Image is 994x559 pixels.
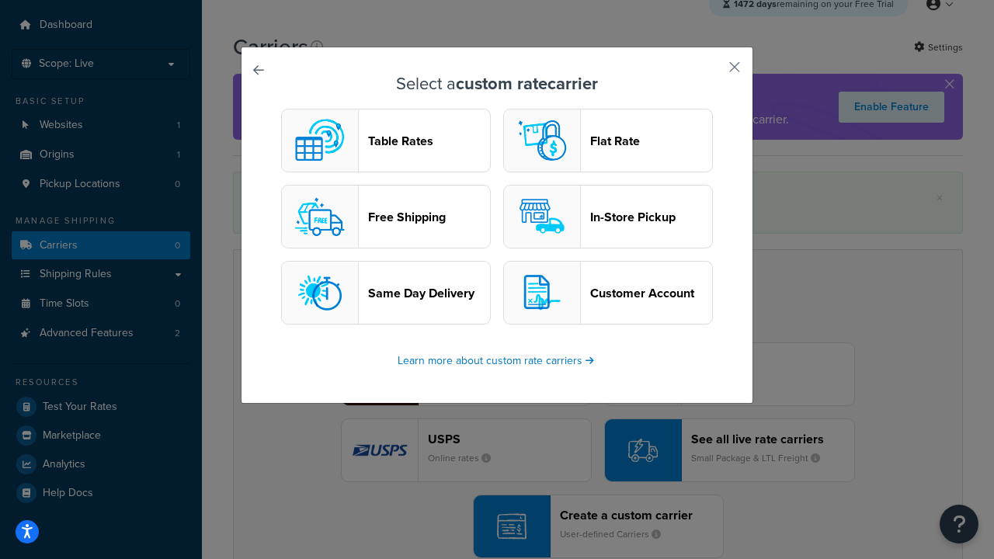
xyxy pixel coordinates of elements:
button: sameday logoSame Day Delivery [281,261,491,325]
img: free logo [289,186,351,248]
button: flat logoFlat Rate [503,109,713,172]
button: customerAccount logoCustomer Account [503,261,713,325]
img: custom logo [289,109,351,172]
img: flat logo [511,109,573,172]
button: pickup logoIn-Store Pickup [503,185,713,248]
img: pickup logo [511,186,573,248]
header: In-Store Pickup [590,210,712,224]
header: Free Shipping [368,210,490,224]
button: free logoFree Shipping [281,185,491,248]
header: Flat Rate [590,134,712,148]
a: Learn more about custom rate carriers [398,352,596,369]
header: Same Day Delivery [368,286,490,300]
img: customerAccount logo [511,262,573,324]
button: custom logoTable Rates [281,109,491,172]
h3: Select a [280,75,714,93]
strong: custom rate carrier [456,71,598,96]
header: Table Rates [368,134,490,148]
img: sameday logo [289,262,351,324]
header: Customer Account [590,286,712,300]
